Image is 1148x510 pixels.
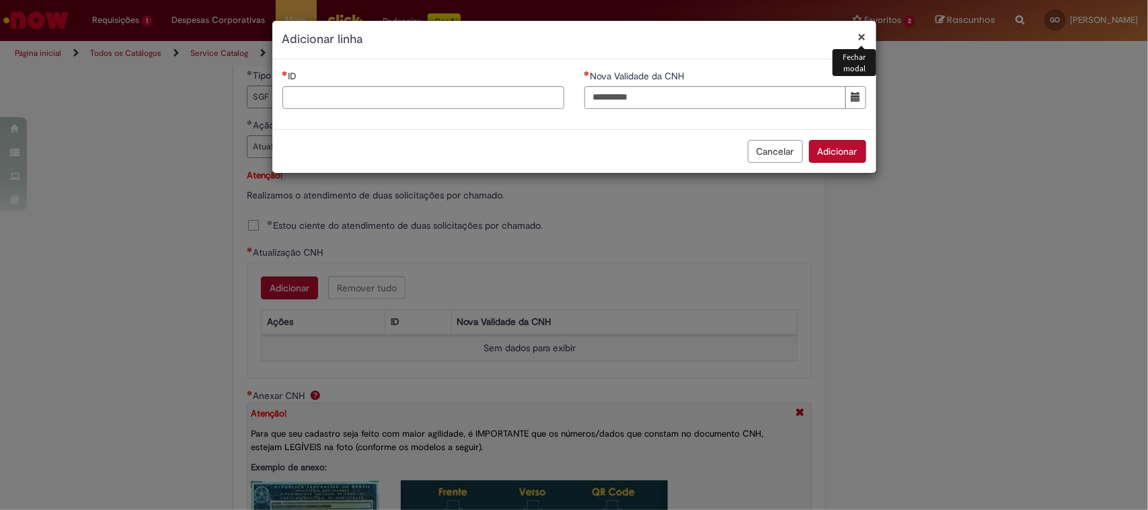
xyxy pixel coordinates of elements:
[845,86,866,109] button: Mostrar calendário para Nova Validade da CNH
[748,140,803,163] button: Cancelar
[282,71,289,76] span: Necessários
[289,70,300,82] span: ID
[809,140,866,163] button: Adicionar
[590,70,687,82] span: Nova Validade da CNH
[858,30,866,44] button: Fechar modal
[833,49,876,76] div: Fechar modal
[282,86,564,109] input: ID
[282,31,866,48] h2: Adicionar linha
[584,71,590,76] span: Necessários
[584,86,846,109] input: Nova Validade da CNH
